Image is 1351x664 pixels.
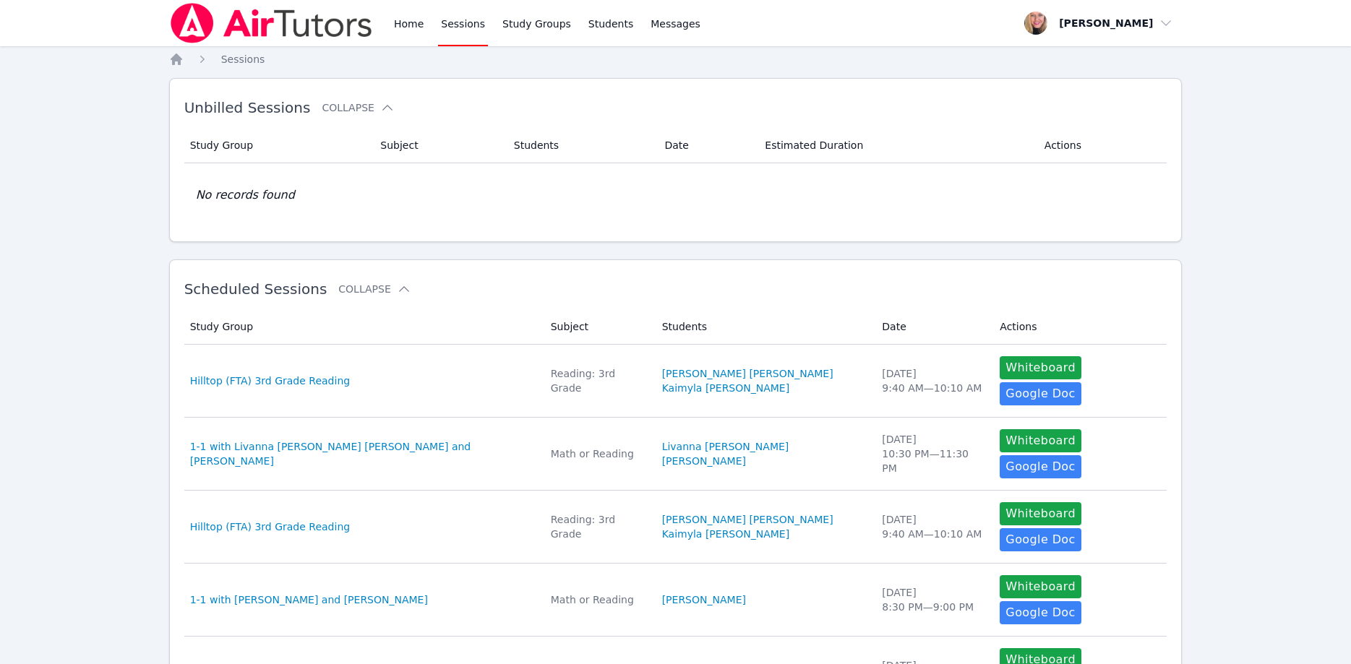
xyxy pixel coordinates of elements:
[221,52,265,66] a: Sessions
[653,309,874,345] th: Students
[184,280,327,298] span: Scheduled Sessions
[651,17,700,31] span: Messages
[756,128,1035,163] th: Estimated Duration
[551,592,645,607] div: Math or Reading
[1000,502,1081,525] button: Whiteboard
[1036,128,1167,163] th: Actions
[1000,455,1081,478] a: Google Doc
[190,519,351,534] a: Hilltop (FTA) 3rd Grade Reading
[662,512,833,527] a: [PERSON_NAME] [PERSON_NAME]
[656,128,756,163] th: Date
[662,439,865,468] a: Livanna [PERSON_NAME] [PERSON_NAME]
[882,366,982,395] div: [DATE] 9:40 AM — 10:10 AM
[372,128,505,163] th: Subject
[991,309,1167,345] th: Actions
[184,99,311,116] span: Unbilled Sessions
[184,491,1167,564] tr: Hilltop (FTA) 3rd Grade ReadingReading: 3rd Grade[PERSON_NAME] [PERSON_NAME]Kaimyla [PERSON_NAME]...
[190,439,533,468] a: 1-1 with Livanna [PERSON_NAME] [PERSON_NAME] and [PERSON_NAME]
[190,374,351,388] a: Hilltop (FTA) 3rd Grade Reading
[322,100,394,115] button: Collapse
[882,585,982,614] div: [DATE] 8:30 PM — 9:00 PM
[551,366,645,395] div: Reading: 3rd Grade
[662,381,790,395] a: Kaimyla [PERSON_NAME]
[184,309,542,345] th: Study Group
[1000,601,1081,624] a: Google Doc
[1000,382,1081,405] a: Google Doc
[542,309,653,345] th: Subject
[873,309,991,345] th: Date
[338,282,411,296] button: Collapse
[882,432,982,475] div: [DATE] 10:30 PM — 11:30 PM
[662,366,833,381] a: [PERSON_NAME] [PERSON_NAME]
[184,128,372,163] th: Study Group
[184,418,1167,491] tr: 1-1 with Livanna [PERSON_NAME] [PERSON_NAME] and [PERSON_NAME]Math or ReadingLivanna [PERSON_NAME...
[169,3,374,43] img: Air Tutors
[1000,528,1081,551] a: Google Doc
[551,447,645,461] div: Math or Reading
[1000,429,1081,452] button: Whiteboard
[184,345,1167,418] tr: Hilltop (FTA) 3rd Grade ReadingReading: 3rd Grade[PERSON_NAME] [PERSON_NAME]Kaimyla [PERSON_NAME]...
[662,592,746,607] a: [PERSON_NAME]
[662,527,790,541] a: Kaimyla [PERSON_NAME]
[190,592,428,607] a: 1-1 with [PERSON_NAME] and [PERSON_NAME]
[169,52,1183,66] nav: Breadcrumb
[882,512,982,541] div: [DATE] 9:40 AM — 10:10 AM
[1000,356,1081,379] button: Whiteboard
[505,128,656,163] th: Students
[184,564,1167,637] tr: 1-1 with [PERSON_NAME] and [PERSON_NAME]Math or Reading[PERSON_NAME][DATE]8:30 PM—9:00 PMWhiteboa...
[1000,575,1081,598] button: Whiteboard
[221,53,265,65] span: Sessions
[551,512,645,541] div: Reading: 3rd Grade
[184,163,1167,227] td: No records found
